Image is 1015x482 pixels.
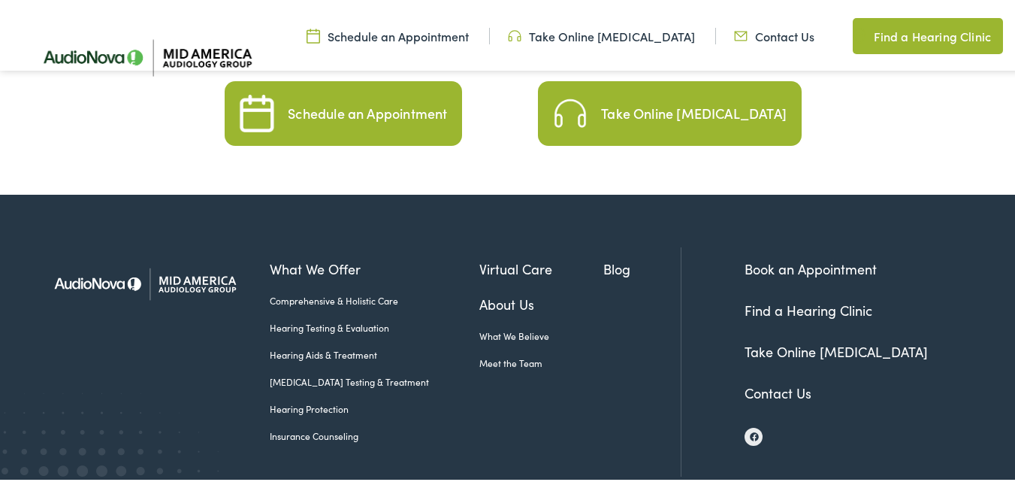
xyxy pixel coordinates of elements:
[479,291,603,311] a: About Us
[508,25,521,41] img: utility icon
[270,291,480,305] a: Comprehensive & Holistic Care
[508,25,695,41] a: Take Online [MEDICAL_DATA]
[307,25,469,41] a: Schedule an Appointment
[853,24,866,42] img: utility icon
[270,399,480,413] a: Hearing Protection
[270,426,480,440] a: Insurance Counseling
[745,298,872,317] a: Find a Hearing Clinic
[734,25,814,41] a: Contact Us
[41,244,248,317] img: Mid America Audiology Group
[307,25,320,41] img: utility icon
[238,92,276,129] img: Schedule an Appointment
[551,92,589,129] img: Take an Online Hearing Test
[270,318,480,332] a: Hearing Testing & Evaluation
[538,78,801,143] a: Take an Online Hearing Test Take Online [MEDICAL_DATA]
[270,372,480,386] a: [MEDICAL_DATA] Testing & Treatment
[225,78,462,143] a: Schedule an Appointment Schedule an Appointment
[750,429,759,438] img: Facebook icon, indicating the presence of the site or brand on the social media platform.
[745,339,928,358] a: Take Online [MEDICAL_DATA]
[270,345,480,359] a: Hearing Aids & Treatment
[288,104,447,117] div: Schedule an Appointment
[479,256,603,276] a: Virtual Care
[745,380,811,399] a: Contact Us
[745,256,877,275] a: Book an Appointment
[479,353,603,367] a: Meet the Team
[734,25,748,41] img: utility icon
[853,15,1003,51] a: Find a Hearing Clinic
[479,326,603,340] a: What We Believe
[601,104,787,117] div: Take Online [MEDICAL_DATA]
[603,256,681,276] a: Blog
[270,256,480,276] a: What We Offer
